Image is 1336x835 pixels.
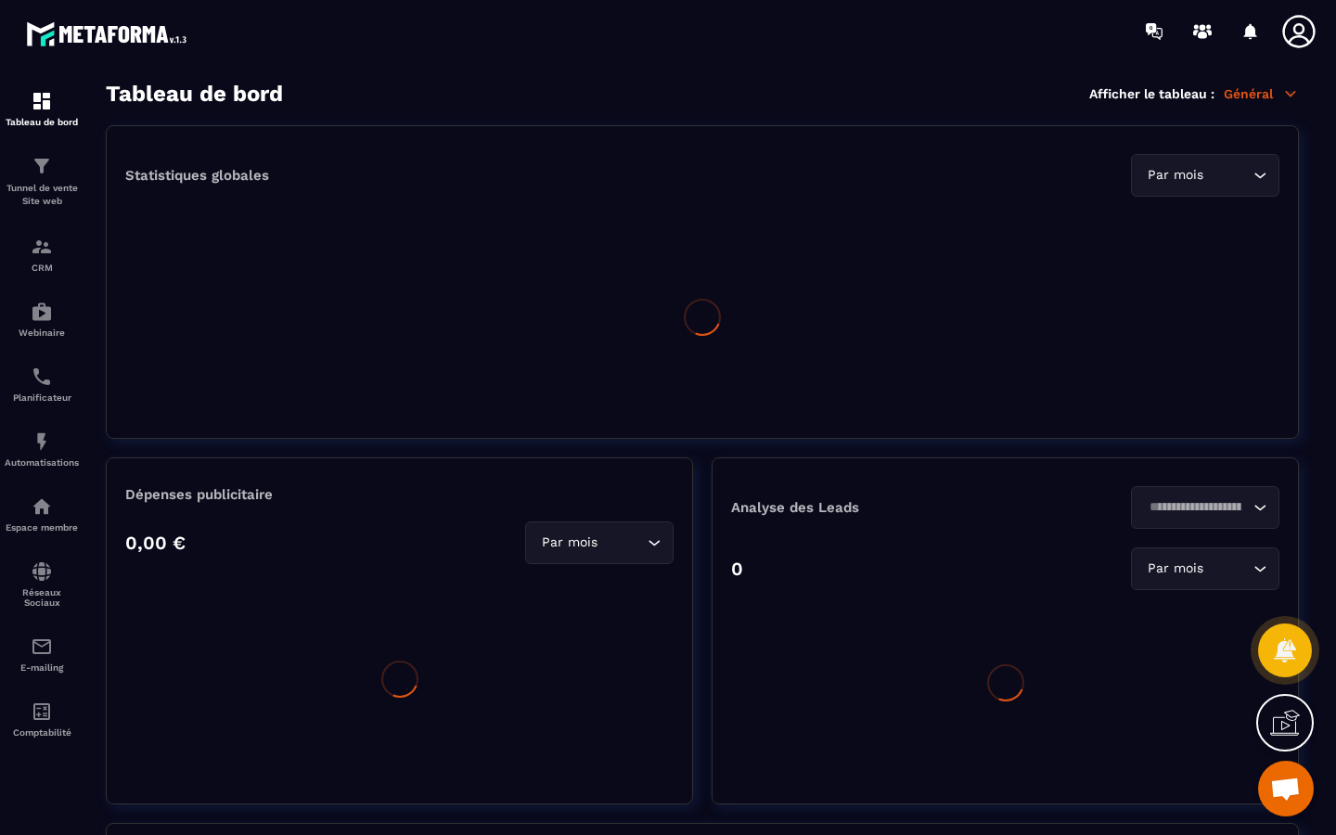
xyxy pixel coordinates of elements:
[5,727,79,738] p: Comptabilité
[31,301,53,323] img: automations
[5,392,79,403] p: Planificateur
[1258,761,1314,816] div: Ouvrir le chat
[5,457,79,468] p: Automatisations
[1224,85,1299,102] p: Général
[5,117,79,127] p: Tableau de bord
[5,263,79,273] p: CRM
[601,533,643,553] input: Search for option
[31,366,53,388] img: scheduler
[1207,559,1249,579] input: Search for option
[31,236,53,258] img: formation
[5,522,79,533] p: Espace membre
[31,430,53,453] img: automations
[731,558,743,580] p: 0
[1143,559,1207,579] span: Par mois
[31,560,53,583] img: social-network
[31,495,53,518] img: automations
[5,76,79,141] a: formationformationTableau de bord
[731,499,1006,516] p: Analyse des Leads
[31,155,53,177] img: formation
[31,700,53,723] img: accountant
[1143,165,1207,186] span: Par mois
[1131,154,1279,197] div: Search for option
[5,222,79,287] a: formationformationCRM
[5,546,79,622] a: social-networksocial-networkRéseaux Sociaux
[1089,86,1214,101] p: Afficher le tableau :
[5,687,79,751] a: accountantaccountantComptabilité
[5,352,79,417] a: schedulerschedulerPlanificateur
[1131,547,1279,590] div: Search for option
[1131,486,1279,529] div: Search for option
[5,417,79,482] a: automationsautomationsAutomatisations
[5,482,79,546] a: automationsautomationsEspace membre
[537,533,601,553] span: Par mois
[1143,497,1249,518] input: Search for option
[5,287,79,352] a: automationsautomationsWebinaire
[525,521,674,564] div: Search for option
[125,532,186,554] p: 0,00 €
[31,636,53,658] img: email
[125,486,674,503] p: Dépenses publicitaire
[5,662,79,673] p: E-mailing
[125,167,269,184] p: Statistiques globales
[5,622,79,687] a: emailemailE-mailing
[5,328,79,338] p: Webinaire
[5,182,79,208] p: Tunnel de vente Site web
[1207,165,1249,186] input: Search for option
[26,17,193,51] img: logo
[5,587,79,608] p: Réseaux Sociaux
[106,81,283,107] h3: Tableau de bord
[5,141,79,222] a: formationformationTunnel de vente Site web
[31,90,53,112] img: formation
